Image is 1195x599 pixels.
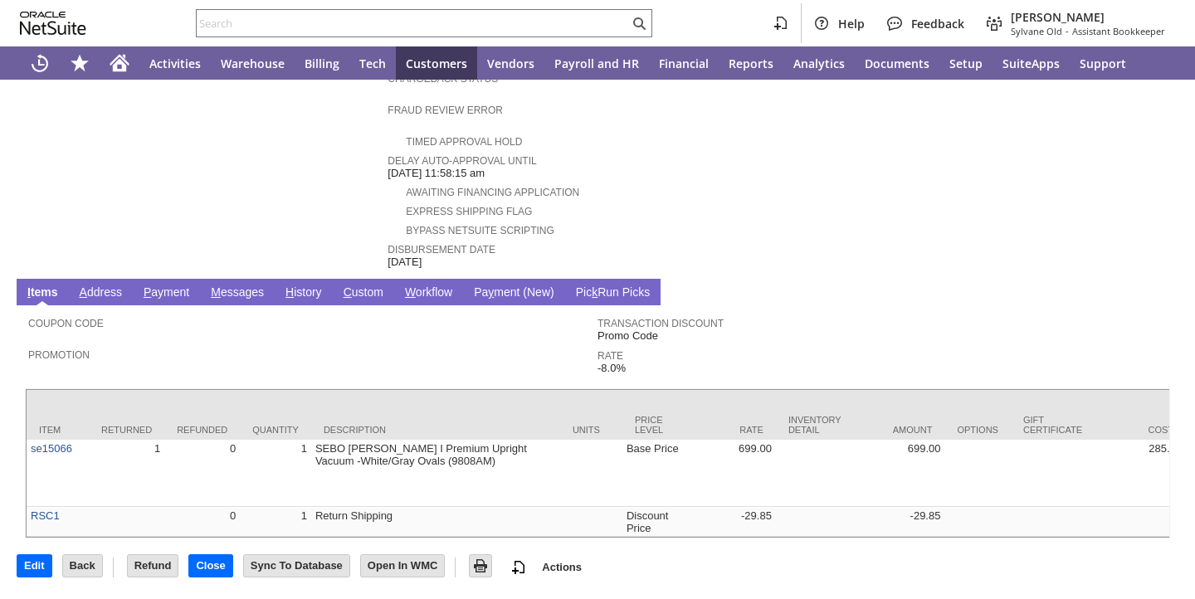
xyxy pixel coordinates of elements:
[592,285,597,299] span: k
[1095,440,1186,507] td: 285.23
[573,425,610,435] div: Units
[110,53,129,73] svg: Home
[80,285,87,299] span: A
[406,206,532,217] a: Express Shipping Flag
[89,440,164,507] td: 1
[349,46,396,80] a: Tech
[197,13,629,33] input: Search
[406,136,522,148] a: Timed Approval Hold
[649,46,719,80] a: Financial
[597,329,658,343] span: Promo Code
[629,13,649,33] svg: Search
[344,285,352,299] span: C
[31,509,60,522] a: RSC1
[597,362,626,375] span: -8.0%
[149,56,201,71] span: Activities
[101,425,152,435] div: Returned
[20,12,86,35] svg: logo
[388,167,485,180] span: [DATE] 11:58:15 am
[509,558,529,577] img: add-record.svg
[1023,415,1082,435] div: Gift Certificate
[993,46,1070,80] a: SuiteApps
[470,285,558,301] a: Payment (New)
[39,425,76,435] div: Item
[359,56,386,71] span: Tech
[388,105,503,116] a: Fraud Review Error
[855,46,939,80] a: Documents
[139,285,193,301] a: Payment
[23,285,62,301] a: Items
[252,425,299,435] div: Quantity
[685,440,776,507] td: 699.00
[949,56,983,71] span: Setup
[207,285,268,301] a: Messages
[405,285,416,299] span: W
[139,46,211,80] a: Activities
[28,349,90,361] a: Promotion
[865,56,929,71] span: Documents
[76,285,126,301] a: Address
[311,440,560,507] td: SEBO [PERSON_NAME] I Premium Upright Vacuum -White/Gray Ovals (9808AM)
[60,46,100,80] div: Shortcuts
[544,46,649,80] a: Payroll and HR
[729,56,773,71] span: Reports
[477,46,544,80] a: Vendors
[1011,9,1165,25] span: [PERSON_NAME]
[635,415,672,435] div: Price Level
[471,556,490,576] img: Print
[866,425,932,435] div: Amount
[189,555,232,577] input: Close
[783,46,855,80] a: Analytics
[470,555,491,577] input: Print
[361,555,445,577] input: Open In WMC
[406,187,579,198] a: Awaiting Financing Application
[100,46,139,80] a: Home
[17,555,51,577] input: Edit
[244,555,349,577] input: Sync To Database
[853,440,944,507] td: 699.00
[597,318,724,329] a: Transaction Discount
[31,442,72,455] a: se15066
[63,555,102,577] input: Back
[1070,46,1136,80] a: Support
[128,555,178,577] input: Refund
[28,318,104,329] a: Coupon Code
[27,285,31,299] span: I
[793,56,845,71] span: Analytics
[622,440,685,507] td: Base Price
[697,425,763,435] div: Rate
[1011,25,1062,37] span: Sylvane Old
[305,56,339,71] span: Billing
[177,425,227,435] div: Refunded
[20,46,60,80] a: Recent Records
[597,350,623,362] a: Rate
[211,46,295,80] a: Warehouse
[30,53,50,73] svg: Recent Records
[406,225,554,236] a: Bypass NetSuite Scripting
[339,285,388,301] a: Custom
[324,425,548,435] div: Description
[70,53,90,73] svg: Shortcuts
[281,285,326,301] a: History
[622,507,685,537] td: Discount Price
[685,507,776,537] td: -29.85
[572,285,654,301] a: PickRun Picks
[1072,25,1165,37] span: Assistant Bookkeeper
[388,155,536,167] a: Delay Auto-Approval Until
[488,285,494,299] span: y
[388,244,495,256] a: Disbursement Date
[240,440,311,507] td: 1
[164,440,240,507] td: 0
[396,46,477,80] a: Customers
[144,285,151,299] span: P
[388,256,422,269] span: [DATE]
[487,56,534,71] span: Vendors
[211,285,221,299] span: M
[1080,56,1126,71] span: Support
[240,507,311,537] td: 1
[1107,425,1173,435] div: Cost
[535,561,588,573] a: Actions
[957,425,998,435] div: Options
[401,285,456,301] a: Workflow
[838,16,865,32] span: Help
